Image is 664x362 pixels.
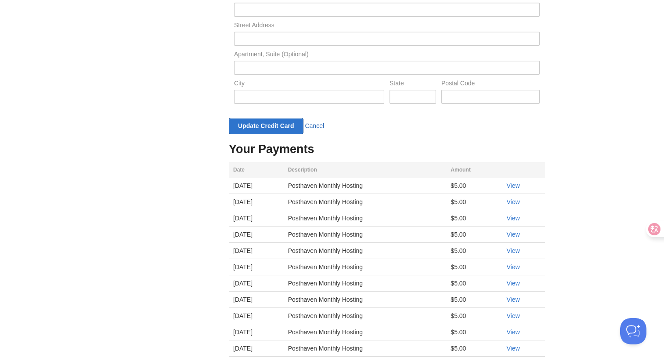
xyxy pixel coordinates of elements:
[620,318,646,344] iframe: Help Scout Beacon - Open
[446,194,502,210] td: $5.00
[234,80,384,88] label: City
[229,227,284,243] td: [DATE]
[446,178,502,194] td: $5.00
[229,210,284,227] td: [DATE]
[506,182,520,189] a: View
[284,308,447,324] td: Posthaven Monthly Hosting
[229,259,284,275] td: [DATE]
[446,162,502,178] th: Amount
[446,210,502,227] td: $5.00
[284,324,447,340] td: Posthaven Monthly Hosting
[506,280,520,287] a: View
[284,194,447,210] td: Posthaven Monthly Hosting
[446,259,502,275] td: $5.00
[441,80,540,88] label: Postal Code
[284,340,447,357] td: Posthaven Monthly Hosting
[506,198,520,205] a: View
[446,340,502,357] td: $5.00
[446,275,502,292] td: $5.00
[229,292,284,308] td: [DATE]
[229,162,284,178] th: Date
[284,227,447,243] td: Posthaven Monthly Hosting
[390,80,436,88] label: State
[506,215,520,222] a: View
[446,324,502,340] td: $5.00
[506,329,520,336] a: View
[284,275,447,292] td: Posthaven Monthly Hosting
[229,324,284,340] td: [DATE]
[305,122,324,129] a: Cancel
[506,312,520,319] a: View
[284,292,447,308] td: Posthaven Monthly Hosting
[234,51,540,59] label: Apartment, Suite (Optional)
[506,263,520,271] a: View
[229,275,284,292] td: [DATE]
[229,243,284,259] td: [DATE]
[229,178,284,194] td: [DATE]
[506,296,520,303] a: View
[446,292,502,308] td: $5.00
[284,210,447,227] td: Posthaven Monthly Hosting
[506,345,520,352] a: View
[446,243,502,259] td: $5.00
[284,243,447,259] td: Posthaven Monthly Hosting
[229,308,284,324] td: [DATE]
[284,162,447,178] th: Description
[284,178,447,194] td: Posthaven Monthly Hosting
[229,340,284,357] td: [DATE]
[284,259,447,275] td: Posthaven Monthly Hosting
[506,247,520,254] a: View
[234,22,540,30] label: Street Address
[229,118,303,134] input: Update Credit Card
[446,227,502,243] td: $5.00
[506,231,520,238] a: View
[229,194,284,210] td: [DATE]
[446,308,502,324] td: $5.00
[229,143,545,156] h3: Your Payments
